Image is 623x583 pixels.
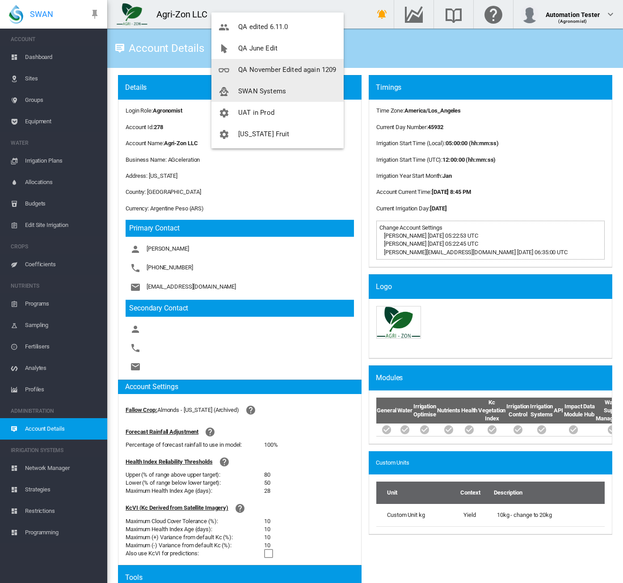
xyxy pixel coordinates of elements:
[219,86,229,97] md-icon: icon-linux
[211,38,344,59] button: You have 'Operator' permissions to QA June Edit
[238,109,274,117] span: UAT in Prod
[238,130,289,138] span: [US_STATE] Fruit
[238,23,288,31] span: QA edited 6.11.0
[219,43,229,54] md-icon: icon-cursor-default
[219,65,229,75] md-icon: icon-glasses
[238,66,336,74] span: QA November Edited again 1209
[219,129,229,140] md-icon: icon-cog
[211,16,344,38] button: You have 'Supervisor' permissions to QA edited 6.11.0
[211,102,344,123] button: You have 'Admin' permissions to UAT in Prod
[219,22,229,33] md-icon: icon-people
[219,108,229,118] md-icon: icon-cog
[211,123,344,145] button: You have 'Admin' permissions to Washington Fruit
[238,44,278,52] span: QA June Edit
[211,80,344,102] button: You have 'SysAdmin' permissions to SWAN Systems
[211,59,344,80] button: You have 'Viewer' permissions to QA November Edited again 1209
[238,87,286,95] span: SWAN Systems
